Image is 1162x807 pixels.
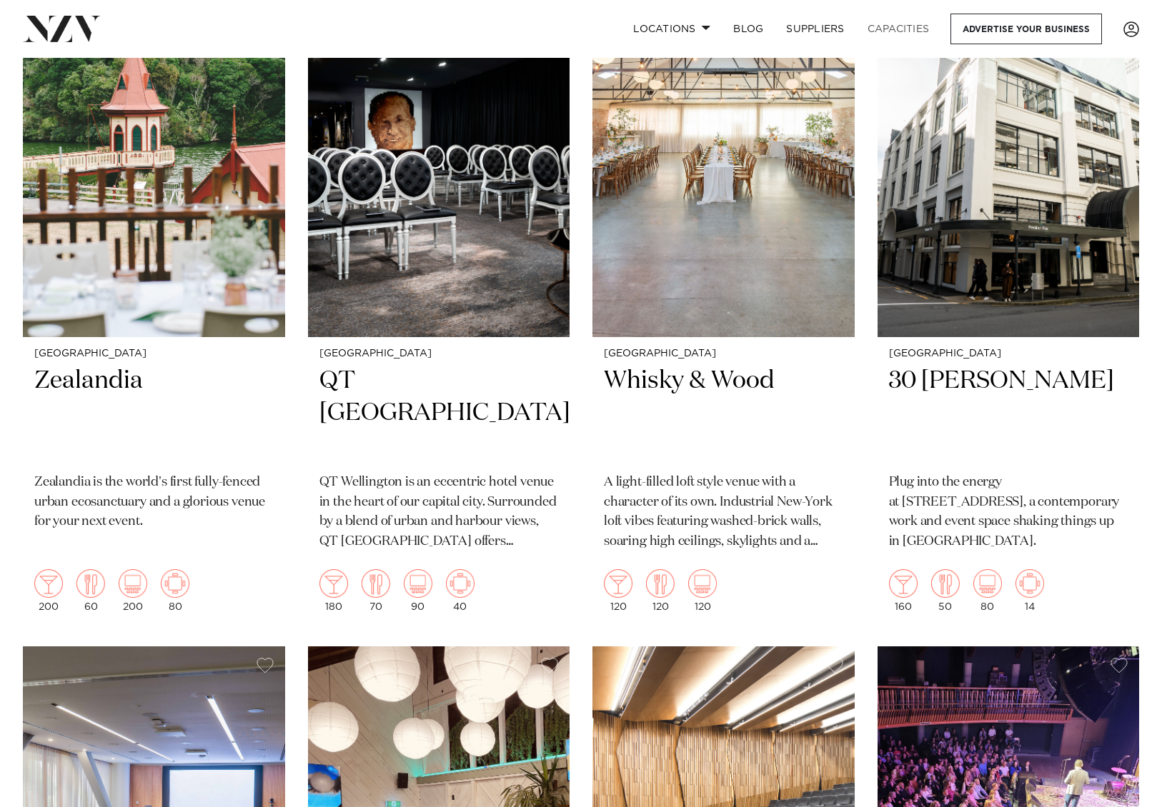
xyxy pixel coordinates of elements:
[161,569,189,612] div: 80
[319,473,559,553] p: QT Wellington is an eccentric hotel venue in the heart of our capital city. Surrounded by a blend...
[931,569,960,612] div: 50
[446,569,475,612] div: 40
[622,14,722,44] a: Locations
[604,569,632,598] img: cocktail.png
[119,569,147,598] img: theatre.png
[889,569,918,612] div: 160
[973,569,1002,612] div: 80
[604,569,632,612] div: 120
[722,14,775,44] a: BLOG
[973,569,1002,598] img: theatre.png
[604,349,843,359] small: [GEOGRAPHIC_DATA]
[889,473,1128,553] p: Plug into the energy at [STREET_ADDRESS], a contemporary work and event space shaking things up i...
[34,569,63,612] div: 200
[646,569,675,612] div: 120
[604,365,843,461] h2: Whisky & Wood
[775,14,855,44] a: SUPPLIERS
[319,365,559,461] h2: QT [GEOGRAPHIC_DATA]
[1015,569,1044,612] div: 14
[362,569,390,598] img: dining.png
[319,349,559,359] small: [GEOGRAPHIC_DATA]
[646,569,675,598] img: dining.png
[161,569,189,598] img: meeting.png
[889,365,1128,461] h2: 30 [PERSON_NAME]
[688,569,717,598] img: theatre.png
[404,569,432,598] img: theatre.png
[76,569,105,612] div: 60
[889,569,918,598] img: cocktail.png
[604,473,843,553] p: A light-filled loft style venue with a character of its own. Industrial New-York loft vibes featu...
[889,349,1128,359] small: [GEOGRAPHIC_DATA]
[34,365,274,461] h2: Zealandia
[319,569,348,612] div: 180
[362,569,390,612] div: 70
[34,349,274,359] small: [GEOGRAPHIC_DATA]
[931,569,960,598] img: dining.png
[119,569,147,612] div: 200
[23,16,101,41] img: nzv-logo.png
[856,14,941,44] a: Capacities
[76,569,105,598] img: dining.png
[34,569,63,598] img: cocktail.png
[1015,569,1044,598] img: meeting.png
[446,569,475,598] img: meeting.png
[688,569,717,612] div: 120
[319,569,348,598] img: cocktail.png
[34,473,274,533] p: Zealandia is the world's first fully-fenced urban ecosanctuary and a glorious venue for your next...
[950,14,1102,44] a: Advertise your business
[404,569,432,612] div: 90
